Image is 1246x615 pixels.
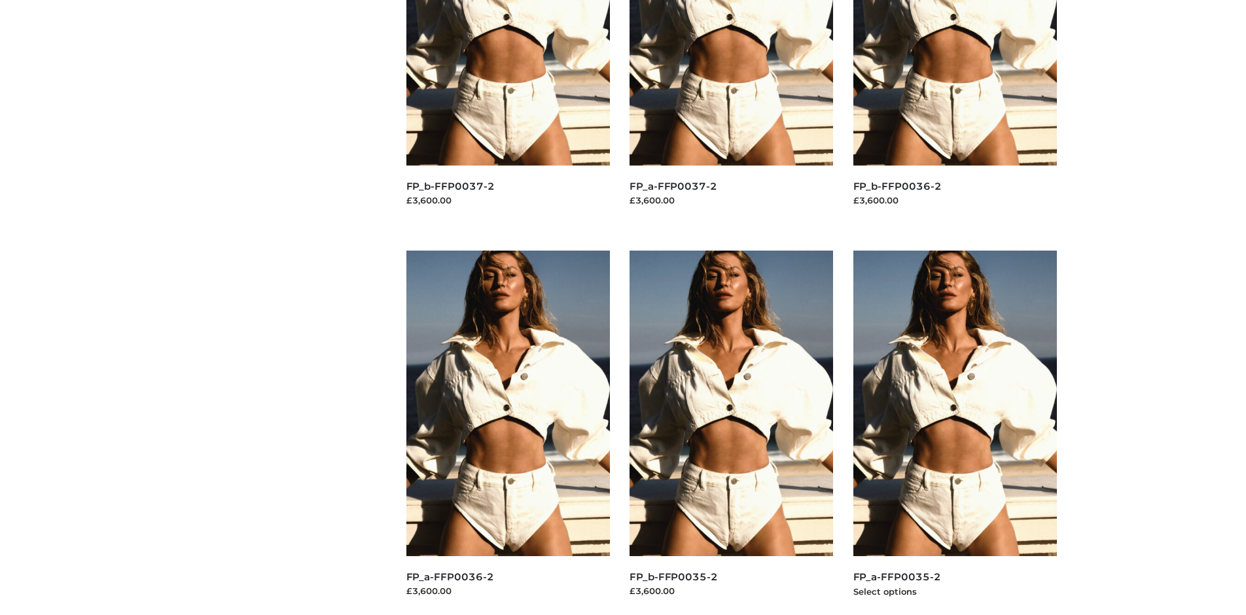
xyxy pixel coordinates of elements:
div: £3,600.00 [853,194,1058,207]
a: FP_b-FFP0036-2 [853,180,942,192]
div: £3,600.00 [630,194,834,207]
div: £3,600.00 [406,584,611,597]
a: FP_a-FFP0036-2 [406,571,494,583]
div: £3,600.00 [406,194,611,207]
a: FP_b-FFP0035-2 [630,571,718,583]
a: FP_b-FFP0037-2 [406,180,495,192]
div: £3,600.00 [630,584,834,597]
a: FP_a-FFP0035-2 [853,571,941,583]
a: FP_a-FFP0037-2 [630,180,717,192]
a: Select options [853,586,917,597]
